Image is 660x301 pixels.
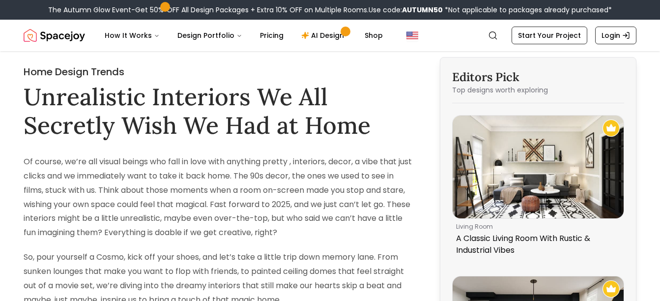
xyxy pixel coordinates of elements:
[24,26,85,45] img: Spacejoy Logo
[453,116,624,218] img: A Classic Living Room With Rustic & Industrial Vibes
[443,5,612,15] span: *Not applicable to packages already purchased*
[603,280,620,298] img: Recommended Spacejoy Design - Dining Room Mid-Century Modern with Bold Accents
[452,115,624,260] a: A Classic Living Room With Rustic & Industrial VibesRecommended Spacejoy Design - A Classic Livin...
[252,26,291,45] a: Pricing
[97,26,168,45] button: How It Works
[402,5,443,15] b: AUTUMN50
[357,26,391,45] a: Shop
[24,83,414,139] h1: Unrealistic Interiors We All Secretly Wish We Had at Home
[595,27,636,44] a: Login
[97,26,391,45] nav: Main
[24,20,636,51] nav: Global
[24,155,414,240] p: Of course, we’re all visual beings who fall in love with anything pretty , interiors, decor, a vi...
[452,85,624,95] p: Top designs worth exploring
[24,26,85,45] a: Spacejoy
[170,26,250,45] button: Design Portfolio
[452,69,624,85] h3: Editors Pick
[48,5,612,15] div: The Autumn Glow Event-Get 50% OFF All Design Packages + Extra 10% OFF on Multiple Rooms.
[456,223,616,231] p: living room
[603,120,620,137] img: Recommended Spacejoy Design - A Classic Living Room With Rustic & Industrial Vibes
[369,5,443,15] span: Use code:
[293,26,355,45] a: AI Design
[406,30,418,41] img: United States
[512,27,587,44] a: Start Your Project
[24,65,414,79] h2: Home Design Trends
[456,233,616,256] p: A Classic Living Room With Rustic & Industrial Vibes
